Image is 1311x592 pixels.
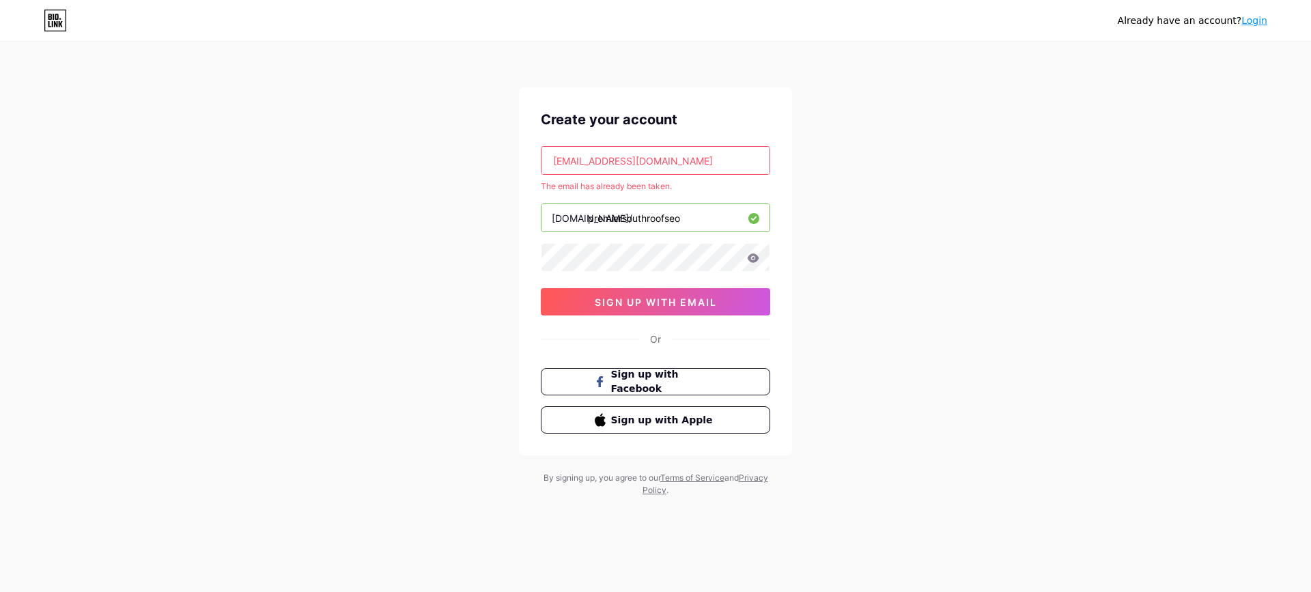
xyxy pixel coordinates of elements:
[541,109,770,130] div: Create your account
[541,406,770,434] button: Sign up with Apple
[1118,14,1267,28] div: Already have an account?
[1241,15,1267,26] a: Login
[660,473,724,483] a: Terms of Service
[541,288,770,315] button: sign up with email
[611,367,717,396] span: Sign up with Facebook
[650,332,661,346] div: Or
[541,180,770,193] div: The email has already been taken.
[541,368,770,395] button: Sign up with Facebook
[541,204,770,231] input: username
[539,472,772,496] div: By signing up, you agree to our and .
[611,413,717,427] span: Sign up with Apple
[595,296,717,308] span: sign up with email
[552,211,632,225] div: [DOMAIN_NAME]/
[541,147,770,174] input: Email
